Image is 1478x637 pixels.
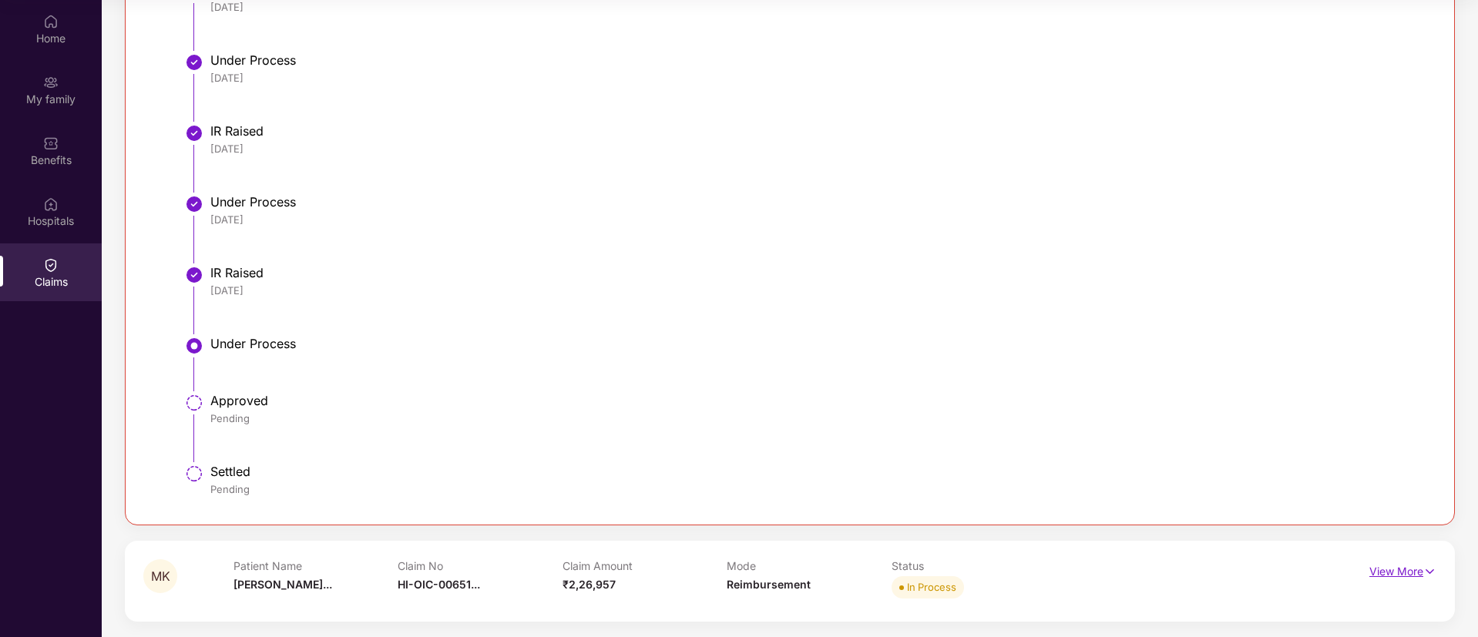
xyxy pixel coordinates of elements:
[210,464,1420,479] div: Settled
[210,213,1420,226] div: [DATE]
[398,559,563,572] p: Claim No
[563,578,616,591] span: ₹2,26,957
[907,579,956,595] div: In Process
[43,196,59,212] img: svg+xml;base64,PHN2ZyBpZD0iSG9zcGl0YWxzIiB4bWxucz0iaHR0cDovL3d3dy53My5vcmcvMjAwMC9zdmciIHdpZHRoPS...
[210,123,1420,139] div: IR Raised
[43,14,59,29] img: svg+xml;base64,PHN2ZyBpZD0iSG9tZSIgeG1sbnM9Imh0dHA6Ly93d3cudzMub3JnLzIwMDAvc3ZnIiB3aWR0aD0iMjAiIG...
[210,482,1420,496] div: Pending
[210,52,1420,68] div: Under Process
[210,194,1420,210] div: Under Process
[1369,559,1436,580] p: View More
[727,578,811,591] span: Reimbursement
[185,394,203,412] img: svg+xml;base64,PHN2ZyBpZD0iU3RlcC1QZW5kaW5nLTMyeDMyIiB4bWxucz0iaHR0cDovL3d3dy53My5vcmcvMjAwMC9zdm...
[43,75,59,90] img: svg+xml;base64,PHN2ZyB3aWR0aD0iMjAiIGhlaWdodD0iMjAiIHZpZXdCb3g9IjAgMCAyMCAyMCIgZmlsbD0ibm9uZSIgeG...
[210,283,1420,297] div: [DATE]
[210,393,1420,408] div: Approved
[727,559,892,572] p: Mode
[210,71,1420,85] div: [DATE]
[1423,563,1436,580] img: svg+xml;base64,PHN2ZyB4bWxucz0iaHR0cDovL3d3dy53My5vcmcvMjAwMC9zdmciIHdpZHRoPSIxNyIgaGVpZ2h0PSIxNy...
[233,578,332,591] span: [PERSON_NAME]...
[43,136,59,151] img: svg+xml;base64,PHN2ZyBpZD0iQmVuZWZpdHMiIHhtbG5zPSJodHRwOi8vd3d3LnczLm9yZy8yMDAwL3N2ZyIgd2lkdGg9Ij...
[210,265,1420,280] div: IR Raised
[185,337,203,355] img: svg+xml;base64,PHN2ZyBpZD0iU3RlcC1BY3RpdmUtMzJ4MzIiIHhtbG5zPSJodHRwOi8vd3d3LnczLm9yZy8yMDAwL3N2Zy...
[185,124,203,142] img: svg+xml;base64,PHN2ZyBpZD0iU3RlcC1Eb25lLTMyeDMyIiB4bWxucz0iaHR0cDovL3d3dy53My5vcmcvMjAwMC9zdmciIH...
[398,578,480,591] span: HI-OIC-00651...
[210,336,1420,351] div: Under Process
[210,411,1420,425] div: Pending
[185,266,203,284] img: svg+xml;base64,PHN2ZyBpZD0iU3RlcC1Eb25lLTMyeDMyIiB4bWxucz0iaHR0cDovL3d3dy53My5vcmcvMjAwMC9zdmciIH...
[185,464,203,483] img: svg+xml;base64,PHN2ZyBpZD0iU3RlcC1QZW5kaW5nLTMyeDMyIiB4bWxucz0iaHR0cDovL3d3dy53My5vcmcvMjAwMC9zdm...
[210,142,1420,156] div: [DATE]
[233,559,398,572] p: Patient Name
[185,53,203,72] img: svg+xml;base64,PHN2ZyBpZD0iU3RlcC1Eb25lLTMyeDMyIiB4bWxucz0iaHR0cDovL3d3dy53My5vcmcvMjAwMC9zdmciIH...
[563,559,727,572] p: Claim Amount
[151,570,170,583] span: MK
[43,257,59,273] img: svg+xml;base64,PHN2ZyBpZD0iQ2xhaW0iIHhtbG5zPSJodHRwOi8vd3d3LnczLm9yZy8yMDAwL3N2ZyIgd2lkdGg9IjIwIi...
[185,195,203,213] img: svg+xml;base64,PHN2ZyBpZD0iU3RlcC1Eb25lLTMyeDMyIiB4bWxucz0iaHR0cDovL3d3dy53My5vcmcvMjAwMC9zdmciIH...
[892,559,1056,572] p: Status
